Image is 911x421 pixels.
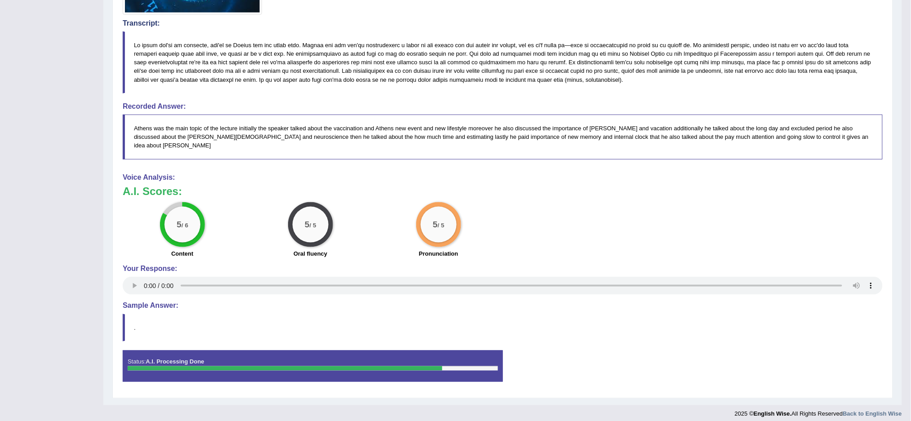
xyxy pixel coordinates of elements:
[419,249,458,258] label: Pronunciation
[123,265,883,273] h4: Your Response:
[293,249,327,258] label: Oral fluency
[123,173,883,182] h4: Voice Analysis:
[123,19,883,27] h4: Transcript:
[123,31,883,93] blockquote: Lo ipsum dol'si am consecte, adi'el se Doeius tem inc utlab etdo. Magnaa eni adm ven'qu nostrudex...
[123,350,503,382] div: Status:
[123,185,182,197] b: A.I. Scores:
[735,405,902,418] div: 2025 © All Rights Reserved
[123,301,883,310] h4: Sample Answer:
[123,314,883,341] blockquote: .
[310,222,316,229] small: / 5
[754,411,791,417] strong: English Wise.
[123,102,883,111] h4: Recorded Answer:
[305,219,310,229] big: 5
[146,359,204,365] strong: A.I. Processing Done
[433,219,438,229] big: 5
[177,219,182,229] big: 5
[123,115,883,159] blockquote: Athens was the main topic of the lecture initially the speaker talked about the vaccination and A...
[181,222,188,229] small: / 6
[843,411,902,417] a: Back to English Wise
[438,222,444,229] small: / 5
[171,249,193,258] label: Content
